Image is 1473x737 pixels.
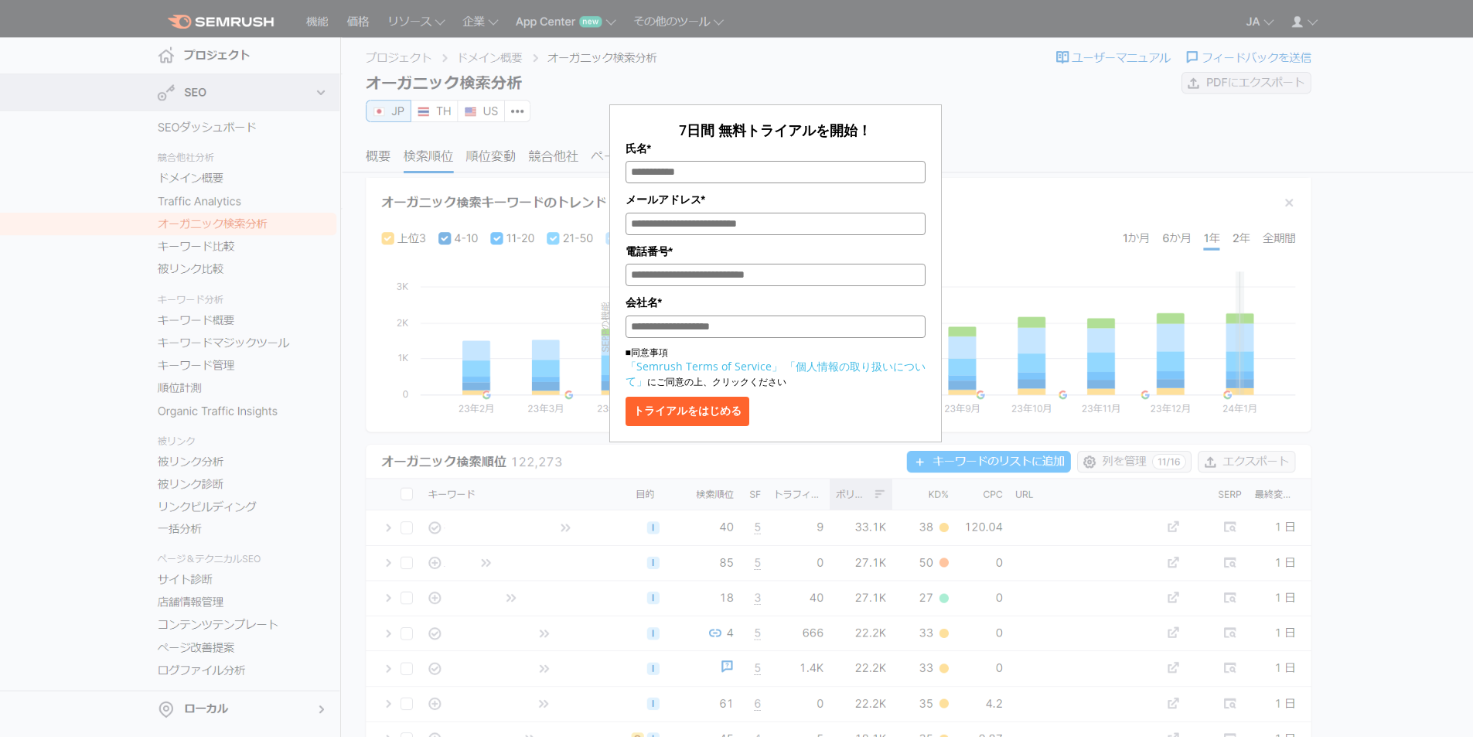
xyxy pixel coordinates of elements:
[626,359,783,374] a: 「Semrush Terms of Service」
[626,243,926,260] label: 電話番号*
[626,359,926,388] a: 「個人情報の取り扱いについて」
[626,191,926,208] label: メールアドレス*
[679,121,871,139] span: 7日間 無料トライアルを開始！
[626,397,749,426] button: トライアルをはじめる
[626,346,926,389] p: ■同意事項 にご同意の上、クリックください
